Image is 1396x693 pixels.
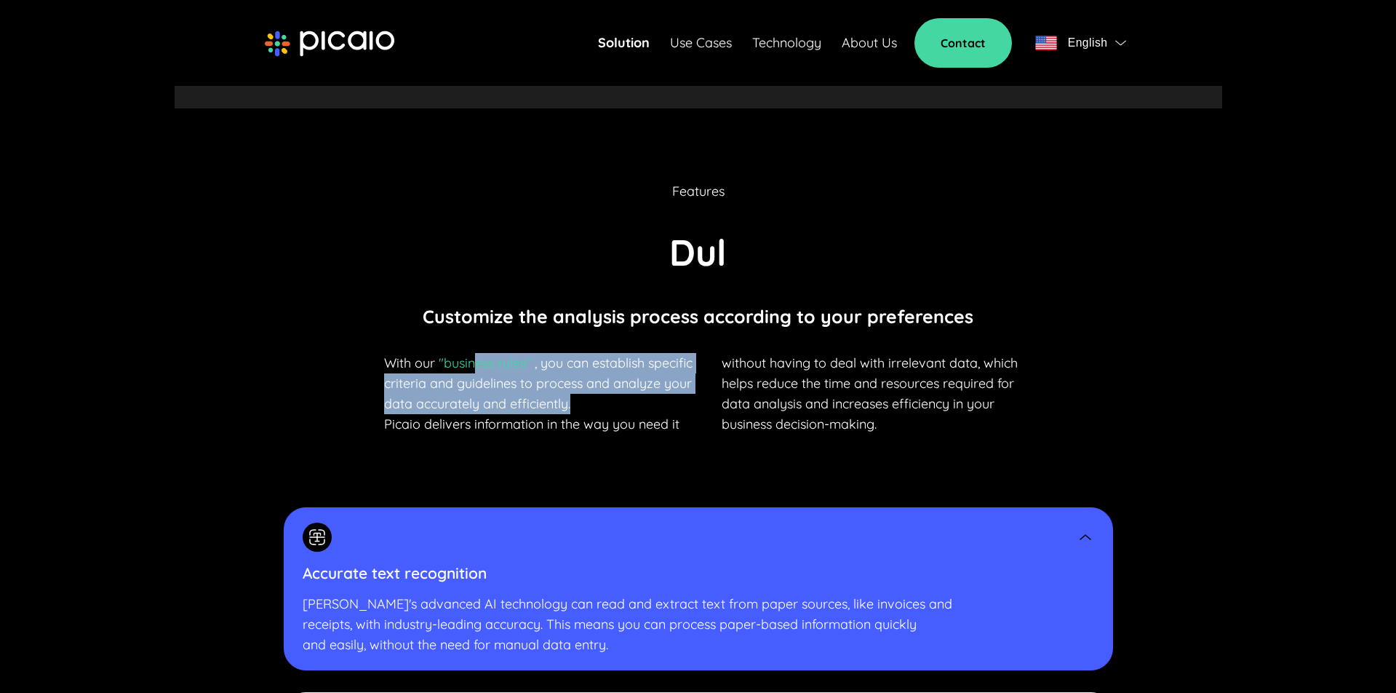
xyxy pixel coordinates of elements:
a: Technology [752,33,821,53]
img: func-card-arrow [1077,528,1094,546]
img: flag [1115,40,1126,46]
p: With our , you can establish specific criteria and guidelines to process and analyze your data ac... [384,353,698,435]
p: Features [672,181,725,202]
img: func-card-icon [303,523,332,552]
p: without having to deal with irrelevant data, which helps reduce the time and resources required f... [722,353,1036,435]
p: Accurate text recognition [303,563,1094,583]
span: Dul [669,229,727,275]
a: Contact [914,18,1012,68]
a: Use Cases [670,33,732,53]
button: flagEnglishflag [1029,28,1132,58]
a: About Us [842,33,897,53]
img: picaio-logo [265,31,394,57]
img: flag [1035,36,1057,50]
span: English [1068,33,1108,53]
span: "business rules" [439,355,531,371]
p: [PERSON_NAME]'s advanced AI technology can read and extract text from paper sources, like invoice... [303,594,1094,655]
a: Solution [598,33,650,53]
p: Customize the analysis process according to your preferences [423,304,973,330]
